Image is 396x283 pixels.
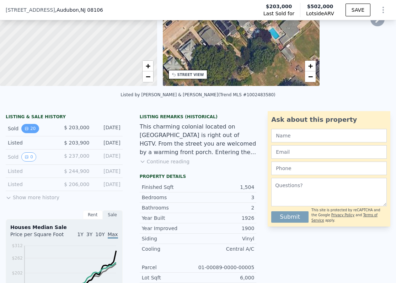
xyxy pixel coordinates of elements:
[95,232,105,237] span: 10Y
[12,271,23,276] tspan: $202
[21,124,39,133] button: View historical data
[95,168,121,175] div: [DATE]
[8,139,58,146] div: Listed
[198,235,254,242] div: Vinyl
[77,232,83,237] span: 1Y
[8,152,58,162] div: Sold
[108,232,118,239] span: Max
[198,194,254,201] div: 3
[198,264,254,271] div: 01-00089-0000-00005
[140,123,257,157] div: This charming colonial located on [GEOGRAPHIC_DATA] is right out of HGTV. From the street you are...
[263,10,295,17] span: Last Sold for
[121,92,275,97] div: Listed by [PERSON_NAME] & [PERSON_NAME] (Trend MLS #1002483580)
[306,10,334,17] span: Lotside ARV
[271,129,387,142] input: Name
[198,184,254,191] div: 1,504
[10,231,64,242] div: Price per Square Foot
[95,124,121,133] div: [DATE]
[10,224,118,231] div: Houses Median Sale
[95,181,121,188] div: [DATE]
[64,181,89,187] span: $ 206,000
[271,115,387,125] div: Ask about this property
[8,124,58,133] div: Sold
[6,6,55,13] span: [STREET_ADDRESS]
[307,4,333,9] span: $502,000
[142,245,198,252] div: Cooling
[83,210,103,219] div: Rent
[64,168,89,174] span: $ 244,900
[142,264,198,271] div: Parcel
[64,140,89,146] span: $ 203,900
[346,4,370,16] button: SAVE
[6,114,123,121] div: LISTING & SALE HISTORY
[305,71,316,82] a: Zoom out
[331,213,354,217] a: Privacy Policy
[198,214,254,222] div: 1926
[145,61,150,70] span: +
[311,213,378,222] a: Terms of Service
[142,194,198,201] div: Bedrooms
[55,6,103,13] span: , Audubon
[142,225,198,232] div: Year Improved
[142,235,198,242] div: Siding
[95,139,121,146] div: [DATE]
[198,225,254,232] div: 1900
[271,162,387,175] input: Phone
[198,274,254,281] div: 6,000
[86,232,92,237] span: 3Y
[308,61,313,70] span: +
[142,274,198,281] div: Lot Sqft
[64,125,89,130] span: $ 203,000
[140,114,257,120] div: Listing Remarks (Historical)
[140,174,257,179] div: Property details
[143,71,153,82] a: Zoom out
[79,7,103,13] span: , NJ 08106
[271,145,387,159] input: Email
[145,72,150,81] span: −
[376,3,390,17] button: Show Options
[311,208,387,223] div: This site is protected by reCAPTCHA and the Google and apply.
[140,158,190,165] button: Continue reading
[142,214,198,222] div: Year Built
[64,153,89,159] span: $ 237,000
[8,168,58,175] div: Listed
[271,211,309,223] button: Submit
[142,184,198,191] div: Finished Sqft
[8,181,58,188] div: Listed
[198,204,254,211] div: 2
[103,210,123,219] div: Sale
[198,245,254,252] div: Central A/C
[308,72,313,81] span: −
[21,152,36,162] button: View historical data
[6,191,59,201] button: Show more history
[95,152,121,162] div: [DATE]
[177,72,204,77] div: STREET VIEW
[12,256,23,261] tspan: $262
[142,204,198,211] div: Bathrooms
[143,61,153,71] a: Zoom in
[305,61,316,71] a: Zoom in
[266,3,292,10] span: $203,000
[12,243,23,248] tspan: $312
